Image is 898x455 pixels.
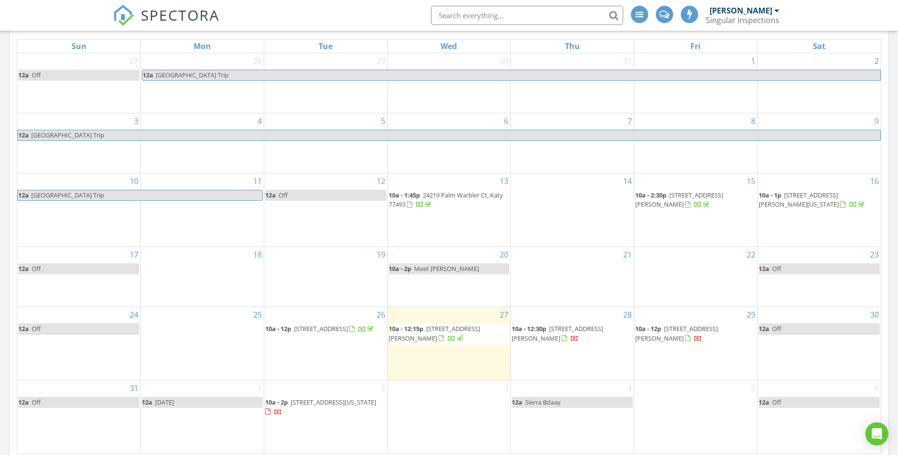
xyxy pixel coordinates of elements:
span: Off [772,398,781,406]
td: Go to August 22, 2025 [634,246,758,307]
a: Go to August 2, 2025 [873,53,881,69]
td: Go to August 27, 2025 [387,307,511,381]
span: 12a [18,264,29,273]
a: 10a - 1p [STREET_ADDRESS][PERSON_NAME][US_STATE] [759,191,866,209]
td: Go to August 13, 2025 [387,173,511,247]
span: [GEOGRAPHIC_DATA] Trip [31,191,104,199]
input: Search everything... [431,6,623,25]
td: Go to July 28, 2025 [141,53,264,113]
a: Go to July 28, 2025 [251,53,264,69]
a: Go to September 1, 2025 [256,381,264,396]
a: Monday [192,39,213,53]
span: [STREET_ADDRESS][PERSON_NAME] [635,191,723,209]
td: Go to August 17, 2025 [17,246,141,307]
span: Meet [PERSON_NAME] [414,264,479,273]
span: Off [32,324,41,333]
a: Go to August 22, 2025 [745,247,757,262]
a: Go to August 16, 2025 [868,173,881,189]
a: Go to July 27, 2025 [128,53,140,69]
td: Go to August 26, 2025 [264,307,387,381]
a: Go to August 17, 2025 [128,247,140,262]
a: Thursday [563,39,582,53]
span: Off [279,191,288,199]
a: Go to July 31, 2025 [621,53,634,69]
td: Go to August 21, 2025 [511,246,634,307]
a: Go to September 4, 2025 [626,381,634,396]
td: Go to August 18, 2025 [141,246,264,307]
a: Go to August 12, 2025 [375,173,387,189]
a: Go to August 8, 2025 [749,113,757,129]
span: 12a [18,398,29,406]
a: 10a - 2p [STREET_ADDRESS][US_STATE] [265,398,376,416]
a: Go to August 14, 2025 [621,173,634,189]
span: 12a [18,71,29,79]
a: Go to July 29, 2025 [375,53,387,69]
td: Go to September 3, 2025 [387,381,511,454]
span: [STREET_ADDRESS][PERSON_NAME] [512,324,603,342]
td: Go to August 16, 2025 [757,173,881,247]
a: Go to August 19, 2025 [375,247,387,262]
a: Go to September 6, 2025 [873,381,881,396]
span: [STREET_ADDRESS][PERSON_NAME][US_STATE] [759,191,839,209]
span: Off [32,264,41,273]
span: 12a [18,130,29,140]
td: Go to July 29, 2025 [264,53,387,113]
td: Go to August 2, 2025 [757,53,881,113]
a: Go to August 28, 2025 [621,307,634,322]
span: 12a [512,398,522,406]
td: Go to August 19, 2025 [264,246,387,307]
a: Go to August 3, 2025 [132,113,140,129]
span: [STREET_ADDRESS][PERSON_NAME] [635,324,718,342]
a: Friday [689,39,702,53]
a: Go to August 4, 2025 [256,113,264,129]
span: 12a [18,324,29,333]
span: [DATE] [155,398,174,406]
a: Go to August 23, 2025 [868,247,881,262]
span: 12a [759,398,769,406]
a: Go to July 30, 2025 [498,53,510,69]
td: Go to August 29, 2025 [634,307,758,381]
span: 12a [142,70,154,80]
td: Go to August 5, 2025 [264,113,387,173]
span: 10a - 1p [759,191,781,199]
a: Go to August 25, 2025 [251,307,264,322]
span: Sierra Bdaay [525,398,560,406]
span: 10a - 2p [265,398,288,406]
span: SPECTORA [141,5,220,25]
td: Go to August 23, 2025 [757,246,881,307]
a: Go to September 2, 2025 [379,381,387,396]
td: Go to July 27, 2025 [17,53,141,113]
a: Go to August 26, 2025 [375,307,387,322]
span: [GEOGRAPHIC_DATA] Trip [156,71,229,79]
a: 10a - 12:15p [STREET_ADDRESS][PERSON_NAME] [389,323,510,344]
a: 10a - 12p [STREET_ADDRESS] [265,324,375,333]
a: Go to August 29, 2025 [745,307,757,322]
td: Go to August 6, 2025 [387,113,511,173]
td: Go to August 1, 2025 [634,53,758,113]
td: Go to August 10, 2025 [17,173,141,247]
a: 10a - 2p [STREET_ADDRESS][US_STATE] [265,397,386,418]
span: [STREET_ADDRESS][US_STATE] [291,398,376,406]
td: Go to September 1, 2025 [141,381,264,454]
a: Go to August 10, 2025 [128,173,140,189]
td: Go to August 15, 2025 [634,173,758,247]
a: Go to August 27, 2025 [498,307,510,322]
div: Singular Inspections [706,15,779,25]
span: 12a [18,190,29,200]
a: Go to August 7, 2025 [626,113,634,129]
a: Go to August 15, 2025 [745,173,757,189]
td: Go to August 4, 2025 [141,113,264,173]
span: Off [772,324,781,333]
a: Wednesday [439,39,459,53]
a: Saturday [811,39,827,53]
span: 12a [759,324,769,333]
a: Go to August 13, 2025 [498,173,510,189]
td: Go to September 4, 2025 [511,381,634,454]
td: Go to August 30, 2025 [757,307,881,381]
span: [GEOGRAPHIC_DATA] Trip [31,131,104,139]
span: Off [32,71,41,79]
a: Go to August 11, 2025 [251,173,264,189]
a: 10a - 12:30p [STREET_ADDRESS][PERSON_NAME] [512,324,603,342]
span: Off [772,264,781,273]
span: 10a - 12p [265,324,291,333]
